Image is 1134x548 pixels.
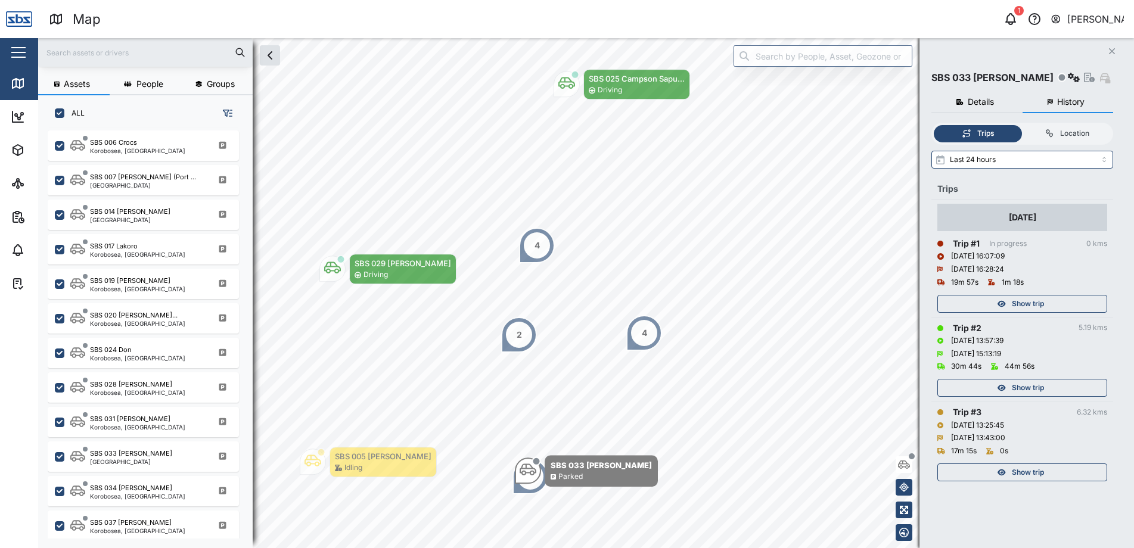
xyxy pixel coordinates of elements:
[48,127,252,538] div: grid
[734,45,912,67] input: Search by People, Asset, Geozone or Place
[6,6,32,32] img: Main Logo
[90,310,178,320] div: SBS 020 [PERSON_NAME]...
[968,98,994,106] span: Details
[1086,238,1107,250] div: 0 kms
[90,483,172,493] div: SBS 034 [PERSON_NAME]
[1057,98,1085,106] span: History
[136,80,163,88] span: People
[551,459,652,471] div: SBS 033 [PERSON_NAME]
[1012,464,1044,481] span: Show trip
[953,237,980,250] div: Trip # 1
[90,251,185,257] div: Korobosea, [GEOGRAPHIC_DATA]
[90,493,185,499] div: Korobosea, [GEOGRAPHIC_DATA]
[517,328,522,341] div: 2
[90,276,170,286] div: SBS 019 [PERSON_NAME]
[64,108,85,118] label: ALL
[1079,322,1107,334] div: 5.19 kms
[344,462,362,474] div: Idling
[931,70,1054,85] div: SBS 033 [PERSON_NAME]
[64,80,90,88] span: Assets
[90,414,170,424] div: SBS 031 [PERSON_NAME]
[31,244,68,257] div: Alarms
[1000,446,1008,457] div: 0s
[31,77,58,90] div: Map
[1067,12,1124,27] div: [PERSON_NAME]
[31,277,64,290] div: Tasks
[951,446,977,457] div: 17m 15s
[937,379,1107,397] button: Show trip
[1060,128,1089,139] div: Location
[951,420,1004,431] div: [DATE] 13:25:45
[90,379,172,390] div: SBS 028 [PERSON_NAME]
[598,85,622,96] div: Driving
[512,459,548,494] div: Map marker
[335,450,431,462] div: SBS 005 [PERSON_NAME]
[519,228,555,263] div: Map marker
[31,177,60,190] div: Sites
[363,269,388,281] div: Driving
[1014,6,1024,15] div: 1
[90,286,185,292] div: Korobosea, [GEOGRAPHIC_DATA]
[90,320,185,326] div: Korobosea, [GEOGRAPHIC_DATA]
[951,264,1004,275] div: [DATE] 16:28:24
[931,151,1113,169] input: Select range
[90,518,172,528] div: SBS 037 [PERSON_NAME]
[355,257,451,269] div: SBS 029 [PERSON_NAME]
[554,69,690,99] div: Map marker
[31,144,68,157] div: Assets
[90,138,137,148] div: SBS 006 Crocs
[558,471,583,482] div: Parked
[953,322,981,335] div: Trip # 2
[90,355,185,361] div: Korobosea, [GEOGRAPHIC_DATA]
[1009,211,1036,224] div: [DATE]
[90,449,172,459] div: SBS 033 [PERSON_NAME]
[989,238,1027,250] div: In progress
[642,326,647,340] div: 4
[31,210,72,223] div: Reports
[319,254,456,284] div: Map marker
[207,80,235,88] span: Groups
[90,390,185,396] div: Korobosea, [GEOGRAPHIC_DATA]
[589,73,685,85] div: SBS 025 Campson Sapu...
[90,182,196,188] div: [GEOGRAPHIC_DATA]
[1012,379,1044,396] span: Show trip
[45,43,246,61] input: Search assets or drivers
[953,406,981,419] div: Trip # 3
[977,128,994,139] div: Trips
[626,315,662,351] div: Map marker
[90,172,196,182] div: SBS 007 [PERSON_NAME] (Port ...
[951,432,1005,444] div: [DATE] 13:43:00
[90,148,185,154] div: Korobosea, [GEOGRAPHIC_DATA]
[515,455,658,487] div: Map marker
[951,277,978,288] div: 19m 57s
[951,348,1001,360] div: [DATE] 15:13:19
[937,295,1107,313] button: Show trip
[90,459,172,465] div: [GEOGRAPHIC_DATA]
[951,361,981,372] div: 30m 44s
[90,207,170,217] div: SBS 014 [PERSON_NAME]
[937,463,1107,481] button: Show trip
[937,182,1107,195] div: Trips
[951,251,1005,262] div: [DATE] 16:07:09
[90,345,132,355] div: SBS 024 Don
[535,239,540,252] div: 4
[1002,277,1024,288] div: 1m 18s
[90,241,138,251] div: SBS 017 Lakoro
[73,9,101,30] div: Map
[31,110,85,123] div: Dashboard
[90,217,170,223] div: [GEOGRAPHIC_DATA]
[1012,295,1044,312] span: Show trip
[90,424,185,430] div: Korobosea, [GEOGRAPHIC_DATA]
[501,317,537,353] div: Map marker
[1077,407,1107,418] div: 6.32 kms
[1005,361,1034,372] div: 44m 56s
[38,38,1134,548] canvas: Map
[1050,11,1124,27] button: [PERSON_NAME]
[90,528,185,534] div: Korobosea, [GEOGRAPHIC_DATA]
[951,335,1003,347] div: [DATE] 13:57:39
[300,447,437,477] div: Map marker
